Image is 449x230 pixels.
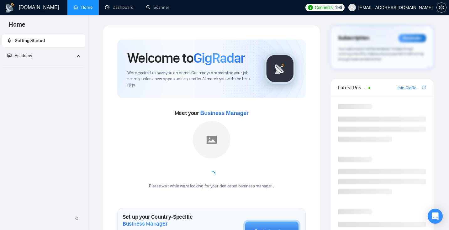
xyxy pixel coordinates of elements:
span: Business Manager [123,220,167,227]
a: setting [436,5,446,10]
img: logo [5,3,15,13]
li: Getting Started [2,34,85,47]
span: setting [437,5,446,10]
span: Meet your [175,110,249,117]
span: double-left [75,215,81,222]
span: export [422,85,426,90]
span: rocket [7,38,12,43]
div: Reminder [399,34,426,42]
span: 196 [335,4,342,11]
a: Join GigRadar Slack Community [397,85,421,91]
span: Connects: [315,4,334,11]
span: We're excited to have you on board. Get ready to streamline your job search, unlock new opportuni... [127,70,254,88]
span: Latest Posts from the GigRadar Community [338,84,367,91]
h1: Set up your Country-Specific [123,213,212,227]
span: Academy [7,53,32,58]
div: Please wait while we're looking for your dedicated business manager... [145,183,278,189]
div: Open Intercom Messenger [428,209,443,224]
img: placeholder.png [193,121,230,159]
span: Home [4,20,30,33]
a: dashboardDashboard [105,5,134,10]
span: Academy [15,53,32,58]
span: user [350,5,354,10]
img: upwork-logo.png [308,5,313,10]
span: Your subscription will be renewed. To keep things running smoothly, make sure your payment method... [338,46,424,61]
h1: Welcome to [127,50,245,66]
span: Getting Started [15,38,45,43]
span: fund-projection-screen [7,53,12,58]
img: gigradar-logo.png [264,53,296,84]
button: setting [436,3,446,13]
span: Business Manager [200,110,249,116]
a: homeHome [74,5,92,10]
a: searchScanner [146,5,169,10]
li: Academy Homepage [2,65,85,69]
a: export [422,85,426,91]
span: loading [208,171,215,178]
span: GigRadar [193,50,245,66]
span: Subscription [338,33,369,44]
